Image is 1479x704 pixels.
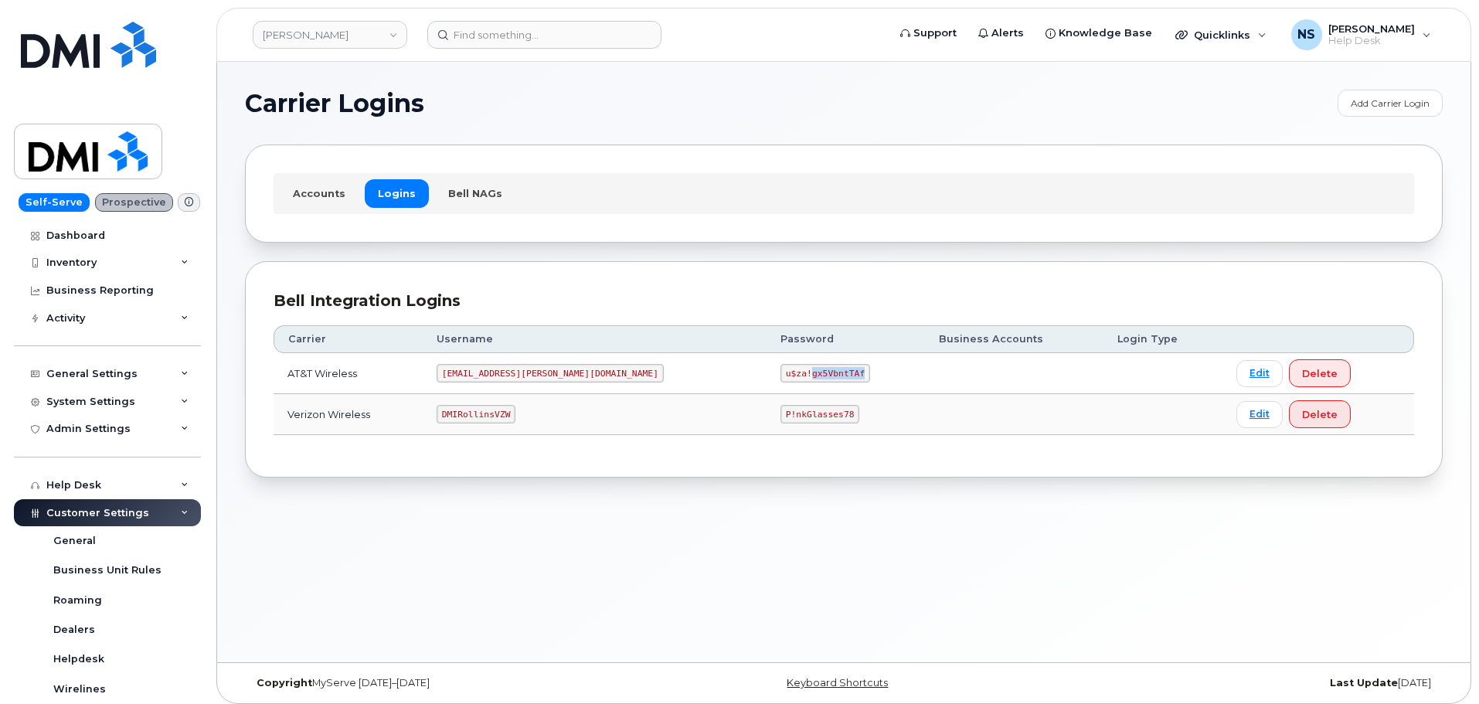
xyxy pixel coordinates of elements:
a: Add Carrier Login [1338,90,1443,117]
code: P!nkGlasses78 [780,405,859,423]
a: Edit [1236,401,1283,428]
div: MyServe [DATE]–[DATE] [245,677,644,689]
code: u$za!gx5VbntTAf [780,364,870,383]
div: Bell Integration Logins [274,290,1414,312]
th: Carrier [274,325,423,353]
code: DMIRollinsVZW [437,405,515,423]
td: AT&T Wireless [274,353,423,394]
a: Edit [1236,360,1283,387]
a: Keyboard Shortcuts [787,677,888,689]
th: Username [423,325,767,353]
a: Bell NAGs [435,179,515,207]
div: [DATE] [1043,677,1443,689]
span: Delete [1302,366,1338,381]
button: Delete [1289,400,1351,428]
th: Business Accounts [925,325,1103,353]
span: Carrier Logins [245,92,424,115]
a: Accounts [280,179,359,207]
th: Password [767,325,925,353]
span: Delete [1302,407,1338,422]
a: Logins [365,179,429,207]
td: Verizon Wireless [274,394,423,435]
strong: Copyright [257,677,312,689]
strong: Last Update [1330,677,1398,689]
th: Login Type [1103,325,1222,353]
code: [EMAIL_ADDRESS][PERSON_NAME][DOMAIN_NAME] [437,364,664,383]
button: Delete [1289,359,1351,387]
